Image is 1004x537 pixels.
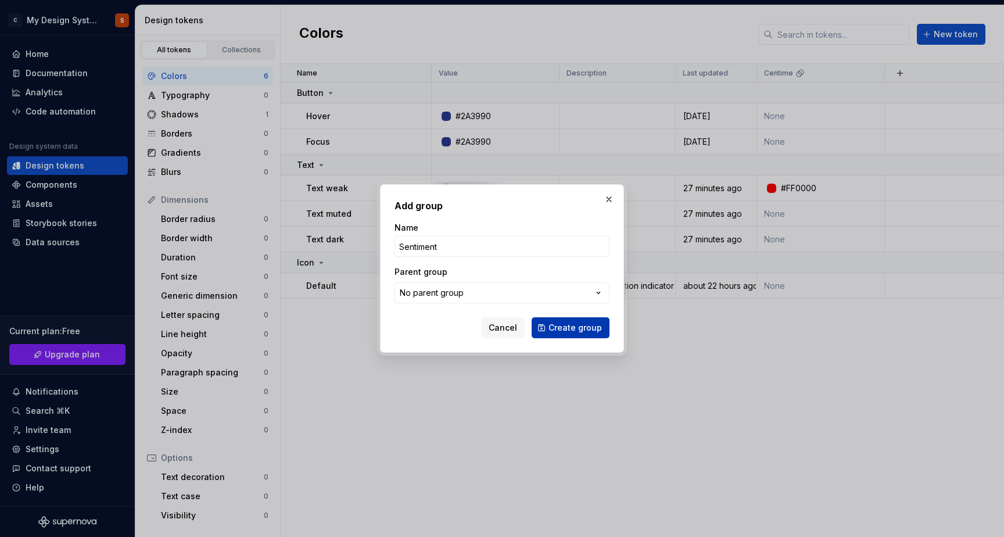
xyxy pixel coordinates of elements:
label: Name [395,222,418,234]
span: Create group [548,322,602,334]
div: No parent group [400,287,464,299]
button: Create group [532,317,609,338]
button: Cancel [481,317,525,338]
span: Cancel [489,322,517,334]
button: No parent group [395,282,609,303]
h2: Add group [395,199,609,213]
label: Parent group [395,266,447,278]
